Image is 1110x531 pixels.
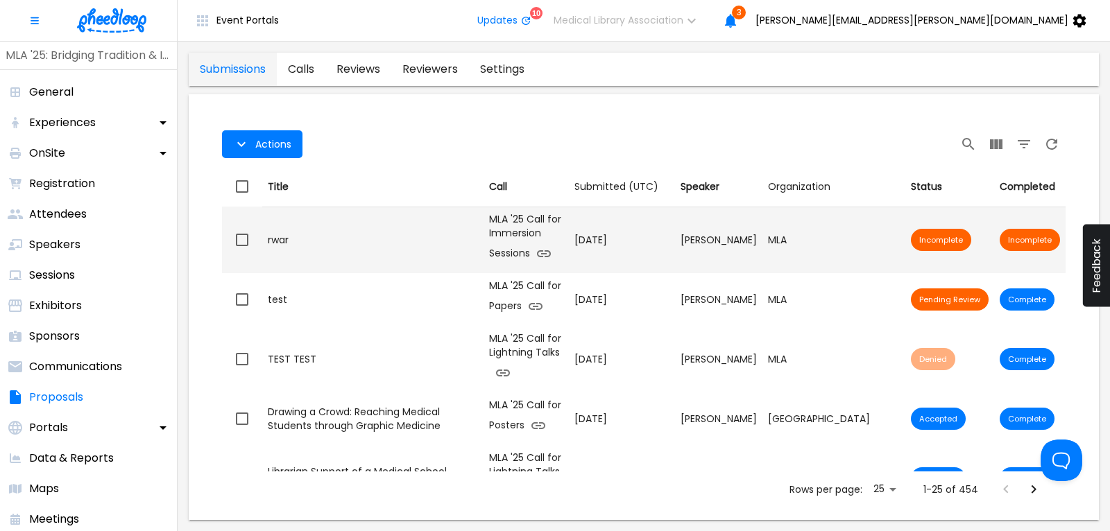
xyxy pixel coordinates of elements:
[466,7,543,35] button: Updates10
[911,408,966,430] div: Proposal has been accepted
[469,53,536,86] a: proposals-tab-settings
[325,53,391,86] a: proposals-tab-reviews
[955,130,982,158] button: Search
[768,233,900,247] div: MLA
[911,288,989,311] div: Proposal is pending review
[29,358,122,375] p: Communications
[681,233,757,247] div: [PERSON_NAME]
[189,53,536,86] div: proposals tabs
[768,293,900,306] div: MLA
[681,293,757,306] div: [PERSON_NAME]
[1090,238,1103,293] span: Feedback
[1000,234,1060,245] span: Incomplete
[216,15,279,26] span: Event Portals
[911,467,966,489] div: Proposal has been accepted
[1000,288,1054,311] div: Submission is complete
[29,389,83,406] p: Proposals
[489,279,563,320] div: MLA '25 Call for Papers
[717,7,744,35] button: 3
[29,145,65,162] p: OnSite
[574,178,658,195] div: Submitted (UTC)
[1000,408,1054,430] div: Submission is complete
[189,53,277,86] a: proposals-tab-submissions
[1000,178,1060,195] div: Completed
[268,405,478,433] div: Drawing a Crowd: Reaching Medical Students through Graphic Medicine
[29,419,68,436] p: Portals
[574,233,669,247] p: [DATE]
[489,451,563,506] div: MLA '25 Call for Lightning Talks
[982,130,1010,158] button: View Columns
[732,6,746,19] span: 3
[29,480,59,497] p: Maps
[29,175,95,192] p: Registration
[574,352,669,367] p: [DATE]
[29,267,75,284] p: Sessions
[1020,476,1048,503] button: Next Page
[789,482,862,496] p: Rows per page:
[1038,130,1066,158] button: Refresh Page
[755,15,1068,26] span: [PERSON_NAME][EMAIL_ADDRESS][PERSON_NAME][DOMAIN_NAME]
[1000,229,1060,251] div: Submission is incomplete
[911,178,989,195] div: Status
[29,511,79,528] p: Meetings
[574,412,669,426] p: [DATE]
[911,294,989,305] span: Pending Review
[29,297,82,314] p: Exhibitors
[255,139,291,150] span: Actions
[29,114,96,131] p: Experiences
[1010,130,1038,158] button: Filter Table
[268,352,478,366] div: TEST TEST
[574,471,669,486] p: [DATE]
[1038,135,1066,151] span: Refresh Page
[574,293,669,307] p: [DATE]
[543,7,717,35] button: Medical Library Association
[911,413,966,424] span: Accepted
[911,229,971,251] div: Proposal submission has not been completed
[222,130,302,158] button: Actions
[489,178,563,195] div: Call
[911,354,955,365] span: Denied
[1000,413,1054,424] span: Complete
[911,234,971,245] span: Incomplete
[681,178,757,195] div: Speaker
[222,122,1066,166] div: Table Toolbar
[1000,294,1054,305] span: Complete
[477,15,518,26] span: Updates
[29,84,74,101] p: General
[277,53,325,86] a: proposals-tab-calls
[768,412,900,426] div: [GEOGRAPHIC_DATA]
[29,328,80,345] p: Sponsors
[489,398,563,439] div: MLA '25 Call for Posters
[768,178,830,195] div: Organization
[268,293,478,306] div: test
[77,8,146,33] img: logo
[489,212,563,268] div: MLA '25 Call for Immersion Sessions
[744,7,1104,35] button: [PERSON_NAME][EMAIL_ADDRESS][PERSON_NAME][DOMAIN_NAME]
[923,482,978,496] p: 1-25 of 454
[762,174,836,200] button: Sort
[868,479,901,499] div: 25
[1000,354,1054,365] span: Complete
[391,53,469,86] a: proposals-tab-reviewers
[1041,439,1082,481] iframe: Toggle Customer Support
[911,348,955,370] div: Proposal has been denied
[268,464,478,492] div: Librarian Support of a Medical School Research Practicum Course
[489,331,563,387] div: MLA '25 Call for Lightning Talks
[29,206,87,223] p: Attendees
[268,178,478,195] div: Title
[6,47,171,64] p: MLA '25: Bridging Tradition & Innovation
[1000,467,1054,489] div: Submission is complete
[681,352,757,366] div: [PERSON_NAME]
[1000,348,1054,370] div: Submission is complete
[768,352,900,366] div: MLA
[554,15,683,26] span: Medical Library Association
[268,233,478,247] div: rwar
[29,236,80,253] p: Speakers
[183,7,290,35] button: Event Portals
[29,450,114,467] p: Data & Reports
[681,412,757,426] div: [PERSON_NAME]
[530,7,543,19] div: 10
[569,174,664,200] button: Sort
